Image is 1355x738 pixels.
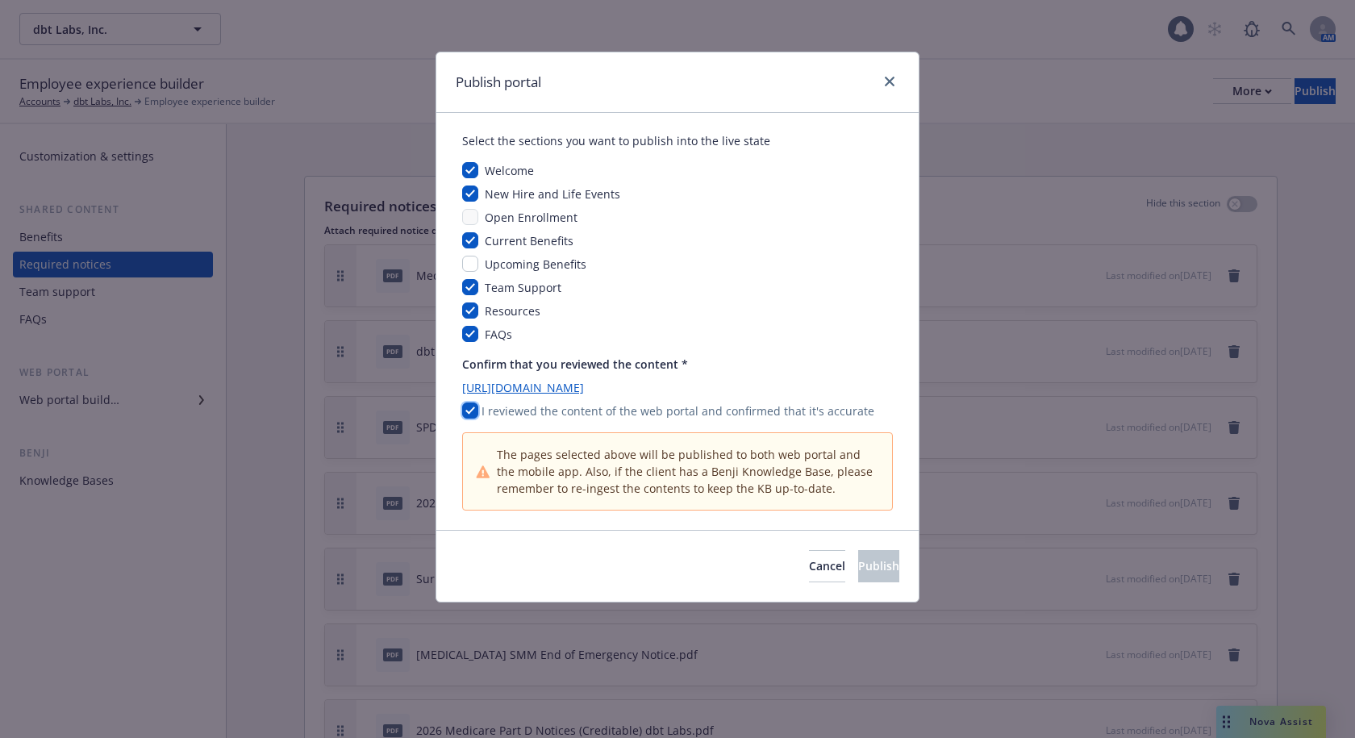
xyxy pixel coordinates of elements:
[809,550,845,582] button: Cancel
[485,303,540,319] span: Resources
[462,356,893,373] p: Confirm that you reviewed the content *
[462,132,893,149] div: Select the sections you want to publish into the live state
[485,163,534,178] span: Welcome
[485,210,577,225] span: Open Enrollment
[497,446,879,497] span: The pages selected above will be published to both web portal and the mobile app. Also, if the cl...
[485,256,586,272] span: Upcoming Benefits
[485,186,620,202] span: New Hire and Life Events
[485,280,561,295] span: Team Support
[880,72,899,91] a: close
[858,550,899,582] button: Publish
[462,379,893,396] a: [URL][DOMAIN_NAME]
[858,558,899,573] span: Publish
[456,72,541,93] h1: Publish portal
[485,233,573,248] span: Current Benefits
[809,558,845,573] span: Cancel
[485,327,512,342] span: FAQs
[482,402,874,419] p: I reviewed the content of the web portal and confirmed that it's accurate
